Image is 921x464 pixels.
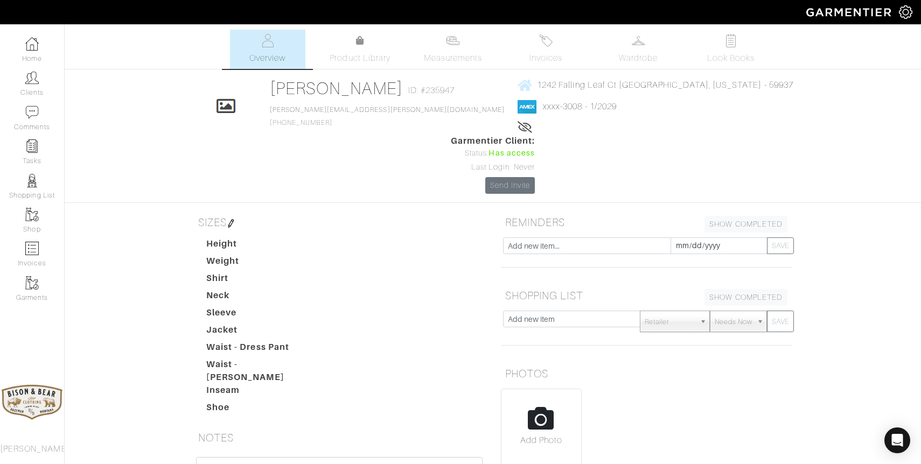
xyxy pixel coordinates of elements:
[508,30,583,69] a: Invoices
[25,174,39,187] img: stylists-icon-eb353228a002819b7ec25b43dbf5f0378dd9e0616d9560372ff212230b889e62.png
[501,363,792,384] h5: PHOTOS
[230,30,305,69] a: Overview
[503,237,671,254] input: Add new item...
[899,5,912,19] img: gear-icon-white-bd11855cb880d31180b6d7d6211b90ccbf57a29d726f0c71d8c61bd08dd39cc2.png
[518,100,536,114] img: american_express-1200034d2e149cdf2cc7894a33a747db654cf6f8355cb502592f1d228b2ac700.png
[801,3,899,22] img: garmentier-logo-header-white-b43fb05a5012e4ada735d5af1a66efaba907eab6374d6393d1fbf88cb4ef424d.png
[451,147,535,159] div: Status:
[539,34,553,47] img: orders-27d20c2124de7fd6de4e0e44c1d41de31381a507db9b33961299e4e07d508b8c.svg
[601,30,676,69] a: Wardrobe
[767,237,794,254] button: SAVE
[715,311,752,333] span: Needs Now
[198,324,321,341] dt: Jacket
[704,289,787,306] a: SHOW COMPLETED
[415,30,491,69] a: Measurements
[330,52,390,65] span: Product Library
[451,161,535,173] div: Last Login: Never
[724,34,738,47] img: todo-9ac3debb85659649dc8f770b8b6100bb5dab4b48dedcbae339e5042a72dfd3cc.svg
[693,30,769,69] a: Look Books
[198,306,321,324] dt: Sleeve
[270,106,505,114] a: [PERSON_NAME][EMAIL_ADDRESS][PERSON_NAME][DOMAIN_NAME]
[501,212,792,233] h5: REMINDERS
[451,135,535,147] span: Garmentier Client:
[194,212,485,233] h5: SIZES
[194,427,485,448] h5: NOTES
[543,102,617,111] a: xxxx-3008 - 1/2029
[198,341,321,358] dt: Waist - Dress Pant
[25,208,39,221] img: garments-icon-b7da505a4dc4fd61783c78ac3ca0ef83fa9d6f193b1c9dc38574b1d14d53ca28.png
[619,52,658,65] span: Wardrobe
[198,401,321,418] dt: Shoe
[25,71,39,85] img: clients-icon-6bae9207a08558b7cb47a8932f037763ab4055f8c8b6bfacd5dc20c3e0201464.png
[270,79,403,98] a: [PERSON_NAME]
[25,276,39,290] img: garments-icon-b7da505a4dc4fd61783c78ac3ca0ef83fa9d6f193b1c9dc38574b1d14d53ca28.png
[227,219,235,228] img: pen-cf24a1663064a2ec1b9c1bd2387e9de7a2fa800b781884d57f21acf72779bad2.png
[25,106,39,119] img: comment-icon-a0a6a9ef722e966f86d9cbdc48e553b5cf19dbc54f86b18d962a5391bc8f6eb6.png
[249,52,285,65] span: Overview
[198,384,321,401] dt: Inseam
[707,52,755,65] span: Look Books
[446,34,459,47] img: measurements-466bbee1fd09ba9460f595b01e5d73f9e2bff037440d3c8f018324cb6cdf7a4a.svg
[198,237,321,255] dt: Height
[704,216,787,233] a: SHOW COMPLETED
[261,34,274,47] img: basicinfo-40fd8af6dae0f16599ec9e87c0ef1c0a1fdea2edbe929e3d69a839185d80c458.svg
[518,78,793,92] a: 1242 Falling Leaf Ct [GEOGRAPHIC_DATA], [US_STATE] - 59937
[198,255,321,272] dt: Weight
[424,52,483,65] span: Measurements
[884,427,910,453] div: Open Intercom Messenger
[632,34,645,47] img: wardrobe-487a4870c1b7c33e795ec22d11cfc2ed9d08956e64fb3008fe2437562e282088.svg
[501,285,792,306] h5: SHOPPING LIST
[529,52,562,65] span: Invoices
[767,311,794,332] button: SAVE
[25,37,39,51] img: dashboard-icon-dbcd8f5a0b271acd01030246c82b418ddd0df26cd7fceb0bd07c9910d44c42f6.png
[198,358,321,384] dt: Waist - [PERSON_NAME]
[323,34,398,65] a: Product Library
[198,272,321,289] dt: Shirt
[25,139,39,153] img: reminder-icon-8004d30b9f0a5d33ae49ab947aed9ed385cf756f9e5892f1edd6e32f2345188e.png
[537,80,793,90] span: 1242 Falling Leaf Ct [GEOGRAPHIC_DATA], [US_STATE] - 59937
[25,242,39,255] img: orders-icon-0abe47150d42831381b5fb84f609e132dff9fe21cb692f30cb5eec754e2cba89.png
[198,289,321,306] dt: Neck
[270,106,505,126] span: [PHONE_NUMBER]
[408,84,455,97] span: ID: #235947
[485,177,535,194] a: Send Invite
[645,311,695,333] span: Retailer
[503,311,640,327] input: Add new item
[489,147,535,159] span: Has access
